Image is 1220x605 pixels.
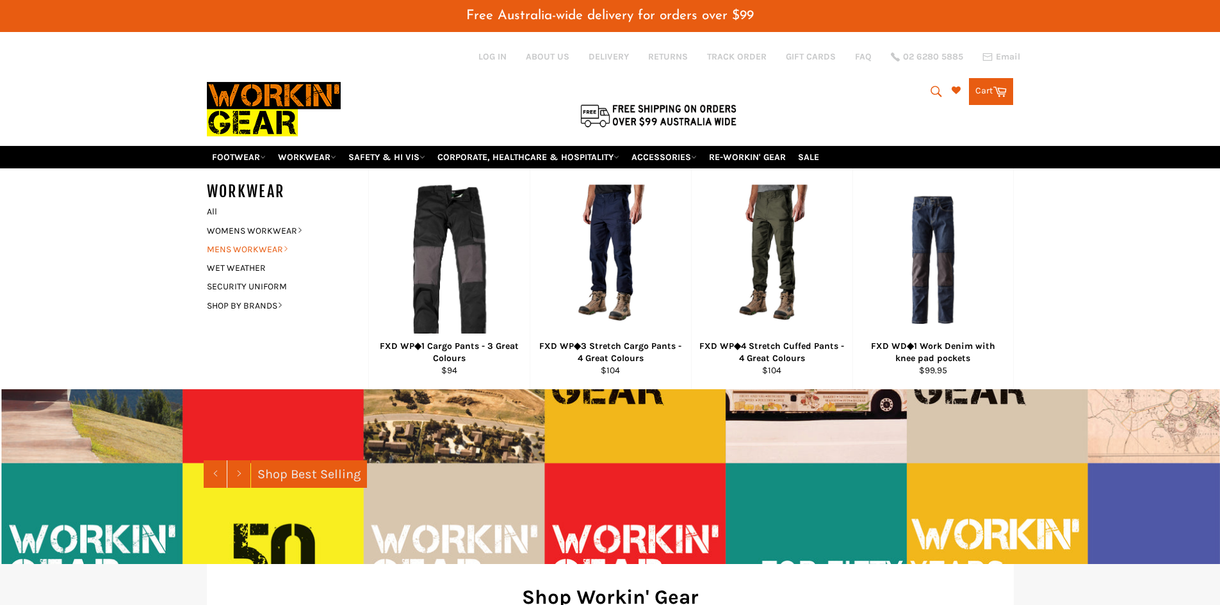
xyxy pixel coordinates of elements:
a: MENS WORKWEAR [200,240,355,259]
a: SECURITY UNIFORM [200,277,355,296]
a: GIFT CARDS [786,51,836,63]
a: RE-WORKIN' GEAR [704,146,791,168]
a: ABOUT US [526,51,569,63]
img: Workin Gear leaders in Workwear, Safety Boots, PPE, Uniforms. Australia's No.1 in Workwear [207,73,341,145]
a: SHOP BY BRANDS [200,296,355,315]
h5: WORKWEAR [207,181,368,202]
a: ACCESSORIES [626,146,702,168]
a: CORPORATE, HEALTHCARE & HOSPITALITY [432,146,624,168]
div: $104 [699,364,844,376]
a: FXD WP◆1 Cargo Pants - 4 Great Colours - Workin' Gear FXD WP◆1 Cargo Pants - 3 Great Colours $94 [368,168,530,389]
a: 02 6280 5885 [891,52,963,61]
a: Log in [478,51,507,62]
a: RETURNS [648,51,688,63]
a: FOOTWEAR [207,146,271,168]
img: FXD WP◆3 Stretch Cargo Pants - 4 Great Colours [560,184,661,335]
img: FXD WP◆1 Cargo Pants - 4 Great Colours - Workin' Gear [409,184,489,335]
a: FAQ [855,51,872,63]
a: DELIVERY [589,51,629,63]
a: SAFETY & HI VIS [343,146,430,168]
a: FXD WP◆3 Stretch Cargo Pants - 4 Great Colours FXD WP◆3 Stretch Cargo Pants - 4 Great Colours $104 [530,168,691,389]
a: TRACK ORDER [707,51,767,63]
img: FXD WP◆4 Stretch Cuffed Pants - 4 Great Colours [722,184,822,335]
div: FXD WP◆1 Cargo Pants - 3 Great Colours [377,340,521,365]
a: Shop Best Selling [251,460,367,488]
div: $94 [377,364,521,376]
a: WOMENS WORKWEAR [200,222,355,240]
img: Flat $9.95 shipping Australia wide [578,102,738,129]
a: WORKWEAR [273,146,341,168]
div: $99.95 [861,364,1005,376]
div: FXD WP◆4 Stretch Cuffed Pants - 4 Great Colours [699,340,844,365]
span: Free Australia-wide delivery for orders over $99 [466,9,754,22]
span: 02 6280 5885 [903,52,963,61]
a: WET WEATHER [200,259,355,277]
a: FXD WP◆4 Stretch Cuffed Pants - 4 Great Colours FXD WP◆4 Stretch Cuffed Pants - 4 Great Colours $104 [691,168,852,389]
div: FXD WD◆1 Work Denim with knee pad pockets [861,340,1005,365]
img: FXD WD◆1 Work Denim with knee pad pockets - Workin' Gear [869,196,997,324]
a: SALE [793,146,824,168]
span: Email [996,52,1020,61]
div: FXD WP◆3 Stretch Cargo Pants - 4 Great Colours [538,340,683,365]
a: All [200,202,368,221]
div: $104 [538,364,683,376]
a: Email [982,52,1020,62]
a: FXD WD◆1 Work Denim with knee pad pockets - Workin' Gear FXD WD◆1 Work Denim with knee pad pocket... [852,168,1014,389]
a: Cart [969,78,1013,105]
